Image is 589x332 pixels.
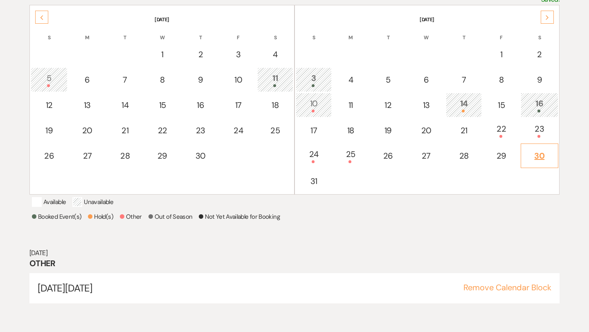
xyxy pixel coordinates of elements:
div: 3 [300,72,327,87]
div: 6 [73,74,101,86]
span: [DATE][DATE] [38,282,92,294]
th: S [257,24,293,41]
th: T [446,24,482,41]
div: 21 [112,124,139,137]
div: 10 [225,74,252,86]
div: 9 [186,74,215,86]
div: 10 [300,97,327,112]
div: 26 [35,150,63,162]
div: 8 [487,74,515,86]
th: F [220,24,256,41]
div: 15 [148,99,176,111]
th: [DATE] [296,6,558,23]
div: 8 [148,74,176,86]
div: 19 [35,124,63,137]
p: Out of Season [148,212,193,222]
div: 28 [112,150,139,162]
div: 19 [374,124,402,137]
div: 2 [525,48,554,61]
p: Other [120,212,142,222]
div: 20 [412,124,441,137]
th: W [407,24,445,41]
div: 12 [35,99,63,111]
p: Booked Event(s) [32,212,81,222]
p: Hold(s) [88,212,113,222]
th: M [333,24,369,41]
div: 20 [73,124,101,137]
div: 27 [412,150,441,162]
div: 9 [525,74,554,86]
div: 14 [450,97,477,112]
div: 1 [487,48,515,61]
div: 5 [35,72,63,87]
th: S [296,24,332,41]
div: 28 [450,150,477,162]
div: 4 [337,74,364,86]
div: 17 [225,99,252,111]
p: Unavailable [72,197,113,207]
h6: [DATE] [29,249,560,258]
p: Available [32,197,66,207]
div: 18 [337,124,364,137]
div: 23 [186,124,215,137]
div: 24 [225,124,252,137]
div: 4 [262,48,289,61]
div: 11 [337,99,364,111]
div: 14 [112,99,139,111]
div: 26 [374,150,402,162]
div: 6 [412,74,441,86]
div: 21 [450,124,477,137]
div: 29 [148,150,176,162]
div: 16 [525,97,554,112]
div: 23 [525,123,554,138]
h3: Other [29,258,560,269]
th: W [144,24,181,41]
div: 13 [412,99,441,111]
th: S [31,24,67,41]
th: [DATE] [31,6,293,23]
div: 7 [112,74,139,86]
div: 30 [525,150,554,162]
th: T [182,24,219,41]
div: 11 [262,72,289,87]
div: 5 [374,74,402,86]
div: 30 [186,150,215,162]
th: S [521,24,558,41]
div: 2 [186,48,215,61]
div: 17 [300,124,327,137]
div: 15 [487,99,515,111]
button: Remove Calendar Block [463,283,551,292]
div: 25 [337,148,364,163]
div: 12 [374,99,402,111]
div: 18 [262,99,289,111]
p: Not Yet Available for Booking [199,212,279,222]
div: 3 [225,48,252,61]
div: 22 [148,124,176,137]
th: M [68,24,106,41]
div: 29 [487,150,515,162]
div: 22 [487,123,515,138]
div: 7 [450,74,477,86]
div: 1 [148,48,176,61]
div: 31 [300,175,327,187]
th: T [107,24,143,41]
div: 25 [262,124,289,137]
div: 24 [300,148,327,163]
th: T [370,24,407,41]
div: 16 [186,99,215,111]
div: 13 [73,99,101,111]
th: F [483,24,519,41]
div: 27 [73,150,101,162]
